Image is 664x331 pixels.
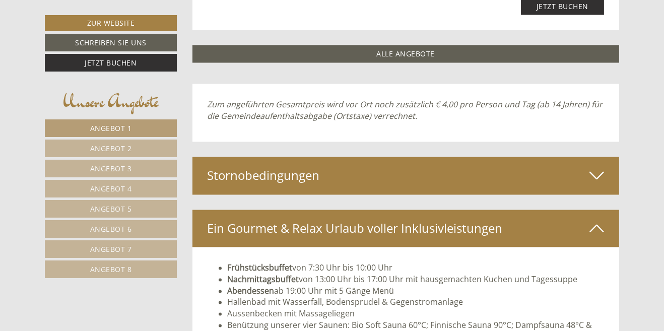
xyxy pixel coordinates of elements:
button: Senden [336,266,397,283]
span: Angebot 8 [90,264,132,274]
li: von 13:00 Uhr bis 17:00 Uhr mit hausgemachten Kuchen und Tagessuppe [228,274,605,286]
a: ALLE ANGEBOTE [192,45,620,63]
div: Unsere Angebote [45,89,177,114]
div: Ein Gourmet & Relax Urlaub voller Inklusivleistungen [192,210,620,247]
strong: Frühstücksbuffet [228,262,293,274]
strong: Abendessen [228,286,275,297]
li: von 7:30 Uhr bis 10:00 Uhr [228,262,605,274]
span: Angebot 6 [90,224,132,234]
span: Angebot 3 [90,164,132,173]
span: Angebot 7 [90,244,132,254]
a: Zur Website [45,15,177,31]
div: Guten Tag, wie können wir Ihnen helfen? [8,27,173,58]
div: Stornobedingungen [192,157,620,194]
li: ab 19:00 Uhr mit 5 Gänge Menü [228,286,605,297]
span: Angebot 2 [90,144,132,153]
small: 11:32 [15,49,168,56]
a: Jetzt buchen [45,54,177,72]
div: [DATE] [180,8,217,25]
li: Hallenbad mit Wasserfall, Bodensprudel & Gegenstromanlage [228,297,605,308]
strong: Nachmittagsbuffet [228,274,299,285]
div: [GEOGRAPHIC_DATA] [15,29,168,37]
em: Zum angeführten Gesamtpreis wird vor Ort noch zusätzlich € 4,00 pro Person und Tag (ab 14 Jahren)... [208,99,603,122]
span: Angebot 4 [90,184,132,193]
a: Schreiben Sie uns [45,34,177,51]
span: Angebot 1 [90,123,132,133]
li: Aussenbecken mit Massageliegen [228,308,605,320]
span: Angebot 5 [90,204,132,214]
